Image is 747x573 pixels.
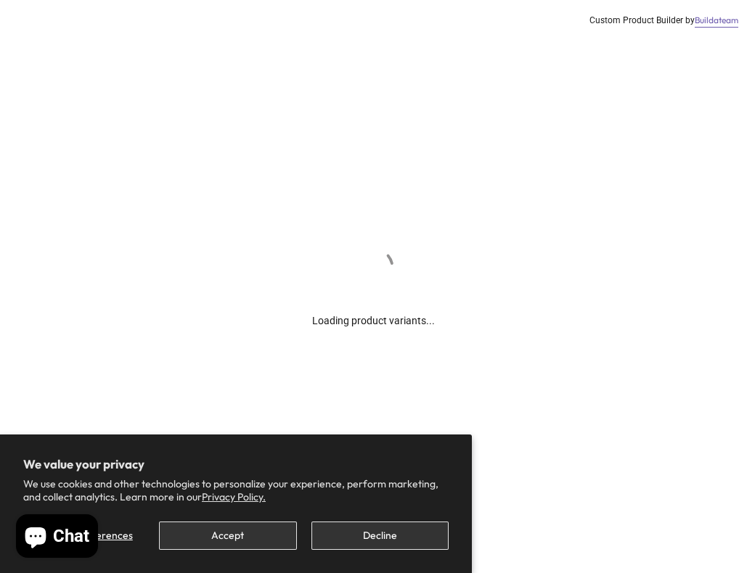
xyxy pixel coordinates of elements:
[589,15,738,27] div: Custom Product Builder by
[202,490,266,503] a: Privacy Policy.
[23,477,449,503] p: We use cookies and other technologies to personalize your experience, perform marketing, and coll...
[312,291,435,329] div: Loading product variants...
[311,522,449,550] button: Decline
[12,514,102,561] inbox-online-store-chat: Shopify online store chat
[159,522,296,550] button: Accept
[23,458,449,471] h2: We value your privacy
[695,15,738,27] a: Buildateam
